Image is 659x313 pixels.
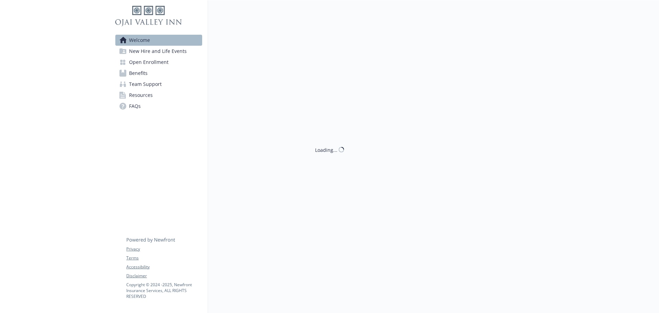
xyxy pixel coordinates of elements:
a: Welcome [115,35,202,46]
span: New Hire and Life Events [129,46,187,57]
span: Welcome [129,35,150,46]
a: New Hire and Life Events [115,46,202,57]
span: Benefits [129,68,148,79]
span: Resources [129,90,153,101]
a: FAQs [115,101,202,112]
p: Copyright © 2024 - 2025 , Newfront Insurance Services, ALL RIGHTS RESERVED [126,282,202,299]
a: Open Enrollment [115,57,202,68]
a: Accessibility [126,264,202,270]
div: Loading... [315,146,337,153]
a: Team Support [115,79,202,90]
a: Privacy [126,246,202,252]
span: Team Support [129,79,162,90]
a: Resources [115,90,202,101]
a: Disclaimer [126,273,202,279]
a: Terms [126,255,202,261]
a: Benefits [115,68,202,79]
span: FAQs [129,101,141,112]
span: Open Enrollment [129,57,169,68]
